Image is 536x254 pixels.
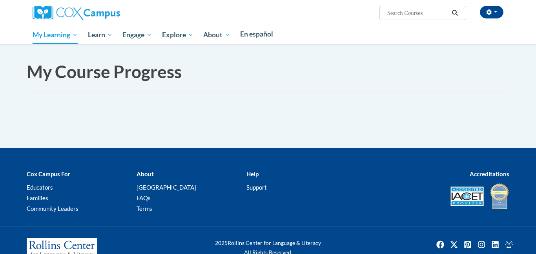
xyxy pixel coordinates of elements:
button: Account Settings [480,6,503,18]
a: Linkedin [489,238,501,251]
button: Search [449,8,461,18]
span: Engage [122,30,152,40]
a: [GEOGRAPHIC_DATA] [137,184,196,191]
img: Pinterest icon [461,238,474,251]
b: Accreditations [470,170,509,177]
img: Instagram icon [475,238,488,251]
img: Facebook group icon [503,238,515,251]
img: Twitter icon [448,238,460,251]
a: Terms [137,205,152,212]
span: Learn [88,30,113,40]
span: My Learning [33,30,78,40]
b: Cox Campus For [27,170,70,177]
span: Explore [162,30,193,40]
img: LinkedIn icon [489,238,501,251]
input: Search Courses [387,8,449,18]
a: Twitter [448,238,460,251]
a: Support [246,184,267,191]
a: Educators [27,184,53,191]
a: Families [27,194,48,201]
span: 2025 [215,239,228,246]
a: About [199,26,235,44]
span: En español [240,30,273,38]
img: Cox Campus [33,6,120,20]
div: Main menu [21,26,515,44]
a: En español [235,26,278,42]
a: Community Leaders [27,205,78,212]
a: Explore [157,26,199,44]
i:  [452,10,459,16]
img: IDA® Accredited [490,183,509,210]
a: Facebook Group [503,238,515,251]
a: Engage [117,26,157,44]
span: About [203,30,230,40]
a: Pinterest [461,238,474,251]
a: My Learning [27,26,83,44]
a: Cox Campus [33,9,120,16]
span: My Course Progress [27,61,182,82]
img: Facebook icon [434,238,447,251]
a: FAQs [137,194,151,201]
b: Help [246,170,259,177]
b: About [137,170,154,177]
a: Facebook [434,238,447,251]
a: Learn [83,26,118,44]
img: Accredited IACET® Provider [450,186,484,206]
a: Instagram [475,238,488,251]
